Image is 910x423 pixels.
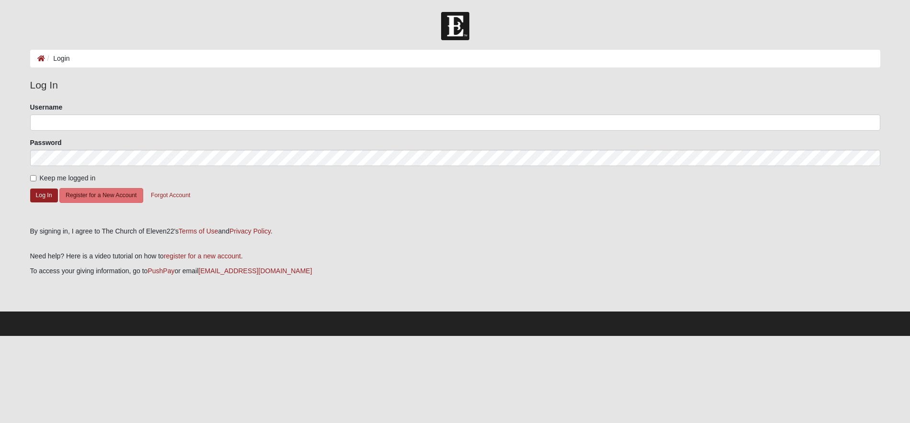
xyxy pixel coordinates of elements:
li: Login [45,54,70,64]
input: Keep me logged in [30,175,36,181]
p: Need help? Here is a video tutorial on how to . [30,251,880,261]
a: Terms of Use [179,227,218,235]
img: Church of Eleven22 Logo [441,12,469,40]
button: Log In [30,189,58,202]
label: Username [30,102,63,112]
legend: Log In [30,78,880,93]
p: To access your giving information, go to or email [30,266,880,276]
label: Password [30,138,62,147]
a: Privacy Policy [229,227,271,235]
a: PushPay [148,267,174,275]
a: [EMAIL_ADDRESS][DOMAIN_NAME] [198,267,312,275]
button: Register for a New Account [59,188,143,203]
span: Keep me logged in [40,174,96,182]
button: Forgot Account [145,188,196,203]
a: register for a new account [164,252,241,260]
div: By signing in, I agree to The Church of Eleven22's and . [30,226,880,236]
